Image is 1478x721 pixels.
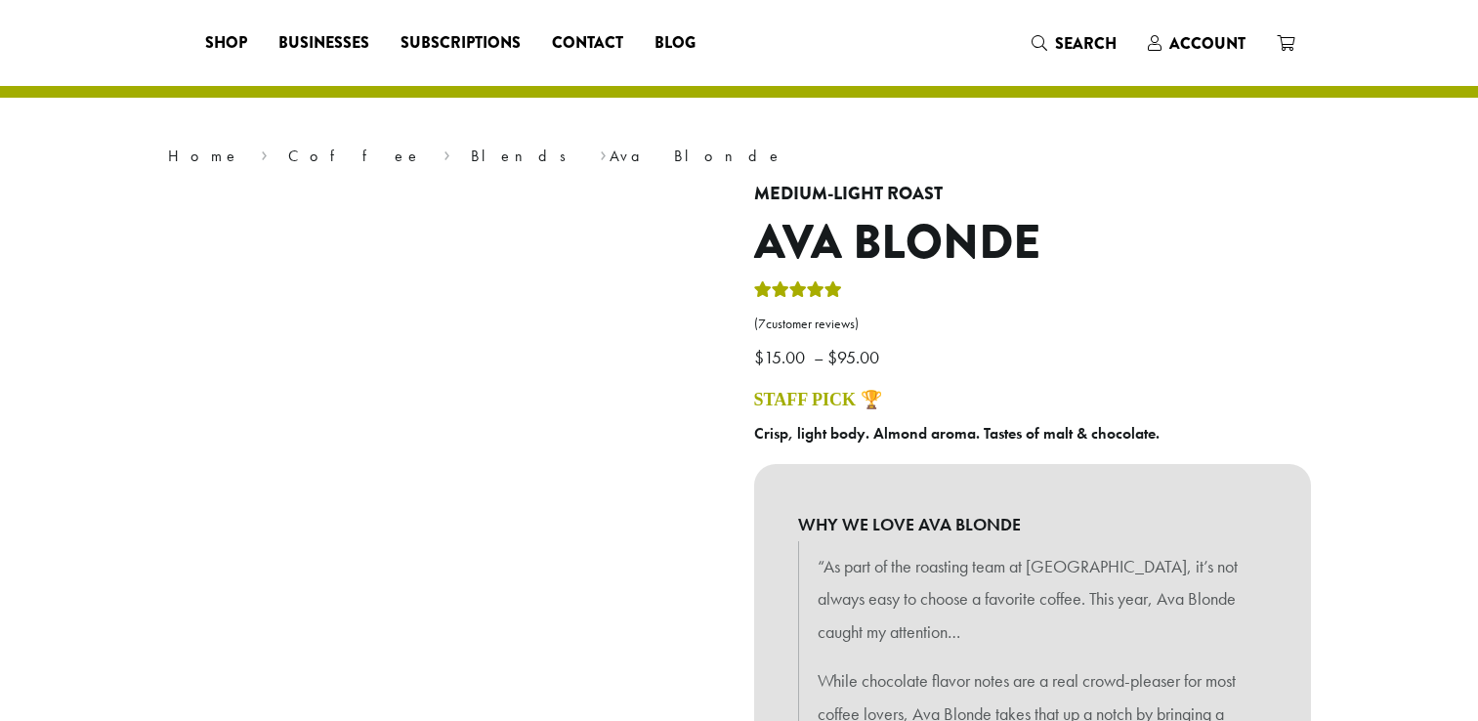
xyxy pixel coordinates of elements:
a: Shop [190,27,263,59]
span: Contact [552,31,623,56]
a: Blends [471,146,579,166]
a: Search [1016,27,1132,60]
span: Blog [655,31,696,56]
h1: Ava Blonde [754,215,1311,272]
span: $ [754,346,764,368]
p: “As part of the roasting team at [GEOGRAPHIC_DATA], it’s not always easy to choose a favorite cof... [818,550,1247,649]
span: Businesses [278,31,369,56]
span: › [600,138,607,168]
b: Crisp, light body. Almond aroma. Tastes of malt & chocolate. [754,423,1160,444]
a: Coffee [288,146,422,166]
div: Rated 5.00 out of 5 [754,278,842,308]
span: Subscriptions [401,31,521,56]
nav: Breadcrumb [168,145,1311,168]
img: Ava Blonde [202,184,691,672]
span: $ [827,346,837,368]
bdi: 95.00 [827,346,884,368]
span: – [814,346,823,368]
span: Search [1055,32,1117,55]
span: Account [1169,32,1246,55]
bdi: 15.00 [754,346,810,368]
h4: Medium-Light Roast [754,184,1311,205]
a: Home [168,146,240,166]
span: Shop [205,31,247,56]
a: (7customer reviews) [754,315,1311,334]
span: 7 [758,316,766,332]
b: WHY WE LOVE AVA BLONDE [798,508,1267,541]
span: › [261,138,268,168]
a: STAFF PICK 🏆 [754,390,882,409]
span: › [443,138,450,168]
